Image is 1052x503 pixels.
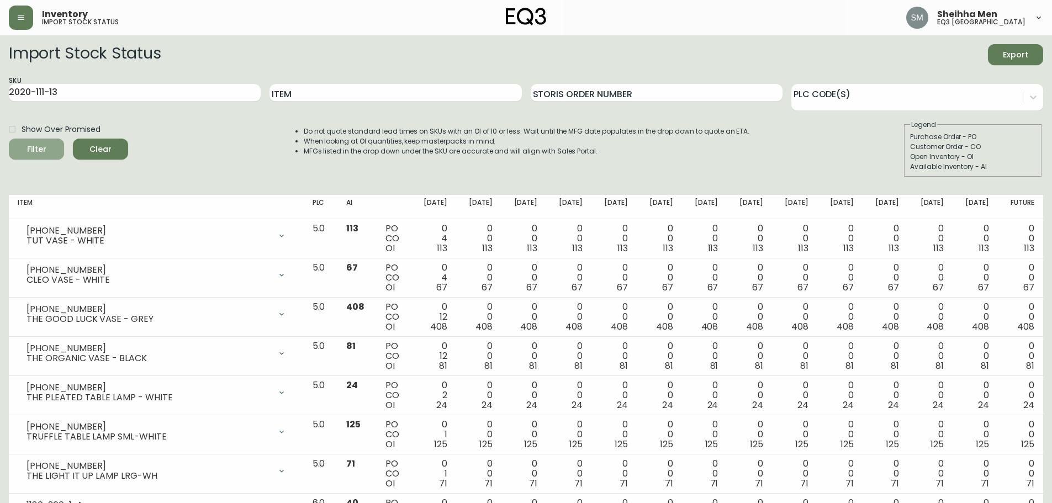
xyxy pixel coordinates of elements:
[437,242,447,255] span: 113
[908,195,953,219] th: [DATE]
[600,341,628,371] div: 0 0
[1017,320,1034,333] span: 408
[565,320,583,333] span: 408
[420,459,447,489] div: 0 1
[18,302,295,326] div: [PHONE_NUMBER]THE GOOD LUCK VASE - GREY
[572,399,583,411] span: 24
[465,380,493,410] div: 0 0
[617,399,628,411] span: 24
[27,393,271,403] div: THE PLEATED TABLE LAMP - WHITE
[937,19,1025,25] h5: eq3 [GEOGRAPHIC_DATA]
[304,337,337,376] td: 5.0
[889,242,899,255] span: 113
[826,420,854,449] div: 0 0
[27,461,271,471] div: [PHONE_NUMBER]
[1026,477,1034,490] span: 71
[646,263,673,293] div: 0 0
[781,420,808,449] div: 0 0
[27,236,271,246] div: TUT VASE - WHITE
[620,359,628,372] span: 81
[27,383,271,393] div: [PHONE_NUMBER]
[385,380,402,410] div: PO CO
[953,195,998,219] th: [DATE]
[346,340,356,352] span: 81
[1024,242,1034,255] span: 113
[304,195,337,219] th: PLC
[961,341,989,371] div: 0 0
[736,459,763,489] div: 0 0
[346,222,358,235] span: 113
[304,219,337,258] td: 5.0
[937,10,997,19] span: Sheihha Men
[682,195,727,219] th: [DATE]
[886,438,899,451] span: 125
[826,380,854,410] div: 0 0
[691,263,718,293] div: 0 0
[646,459,673,489] div: 0 0
[479,438,493,451] span: 125
[18,459,295,483] div: [PHONE_NUMBER]THE LIGHT IT UP LAMP LRG-WH
[795,438,808,451] span: 125
[439,477,447,490] span: 71
[933,399,944,411] span: 24
[781,459,808,489] div: 0 0
[736,224,763,253] div: 0 0
[981,477,989,490] span: 71
[385,420,402,449] div: PO CO
[385,224,402,253] div: PO CO
[465,224,493,253] div: 0 0
[555,263,583,293] div: 0 0
[456,195,501,219] th: [DATE]
[910,142,1036,152] div: Customer Order - CO
[510,459,538,489] div: 0 0
[781,224,808,253] div: 0 0
[304,126,750,136] li: Do not quote standard lead times on SKUs with an OI of 10 or less. Wait until the MFG date popula...
[656,320,673,333] span: 408
[891,477,899,490] span: 71
[385,399,395,411] span: OI
[736,263,763,293] div: 0 0
[662,399,673,411] span: 24
[646,302,673,332] div: 0 0
[736,380,763,410] div: 0 0
[1007,420,1034,449] div: 0 0
[506,8,547,25] img: logo
[337,195,377,219] th: AI
[646,341,673,371] div: 0 0
[18,263,295,287] div: [PHONE_NUMBER]CLEO VASE - WHITE
[501,195,547,219] th: [DATE]
[705,438,718,451] span: 125
[411,195,456,219] th: [DATE]
[961,302,989,332] div: 0 0
[746,320,763,333] span: 408
[434,438,447,451] span: 125
[524,438,537,451] span: 125
[826,459,854,489] div: 0 0
[18,380,295,405] div: [PHONE_NUMBER]THE PLEATED TABLE LAMP - WHITE
[708,242,718,255] span: 113
[933,242,944,255] span: 113
[475,320,493,333] span: 408
[420,380,447,410] div: 0 2
[600,380,628,410] div: 0 0
[917,459,944,489] div: 0 0
[484,359,493,372] span: 81
[781,341,808,371] div: 0 0
[420,302,447,332] div: 0 12
[465,341,493,371] div: 0 0
[572,281,583,294] span: 67
[871,224,899,253] div: 0 0
[82,142,119,156] span: Clear
[346,457,355,470] span: 71
[484,477,493,490] span: 71
[620,477,628,490] span: 71
[646,224,673,253] div: 0 0
[27,314,271,324] div: THE GOOD LUCK VASE - GREY
[917,341,944,371] div: 0 0
[420,263,447,293] div: 0 4
[27,304,271,314] div: [PHONE_NUMBER]
[871,459,899,489] div: 0 0
[9,44,161,65] h2: Import Stock Status
[978,281,989,294] span: 67
[420,341,447,371] div: 0 12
